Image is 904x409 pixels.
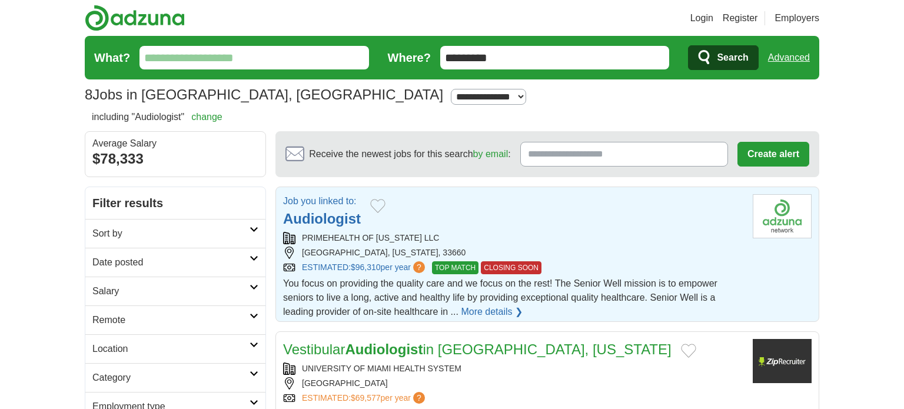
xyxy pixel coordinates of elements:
[309,147,510,161] span: Receive the newest jobs for this search :
[768,46,810,69] a: Advanced
[481,261,541,274] span: CLOSING SOON
[85,305,265,334] a: Remote
[753,339,812,383] img: Company logo
[283,363,743,375] div: UNIVERSITY OF MIAMI HEALTH SYSTEM
[92,255,250,270] h2: Date posted
[283,247,743,259] div: [GEOGRAPHIC_DATA], [US_STATE], 33660
[85,187,265,219] h2: Filter results
[85,363,265,392] a: Category
[283,377,743,390] div: [GEOGRAPHIC_DATA]
[753,194,812,238] img: Company logo
[92,371,250,385] h2: Category
[92,342,250,356] h2: Location
[283,232,743,244] div: PRIMEHEALTH OF [US_STATE] LLC
[85,219,265,248] a: Sort by
[92,148,258,169] div: $78,333
[345,341,423,357] strong: Audiologist
[94,49,130,66] label: What?
[351,262,381,272] span: $96,310
[723,11,758,25] a: Register
[283,341,672,357] a: VestibularAudiologistin [GEOGRAPHIC_DATA], [US_STATE]
[92,110,222,124] h2: including "Audiologist"
[85,248,265,277] a: Date posted
[85,334,265,363] a: Location
[688,45,758,70] button: Search
[283,194,361,208] p: Job you linked to:
[370,199,385,213] button: Add to favorite jobs
[351,393,381,403] span: $69,577
[85,277,265,305] a: Salary
[92,227,250,241] h2: Sort by
[690,11,713,25] a: Login
[92,284,250,298] h2: Salary
[283,211,361,227] a: Audiologist
[302,392,427,404] a: ESTIMATED:$69,577per year?
[85,5,185,31] img: Adzuna logo
[775,11,819,25] a: Employers
[85,87,443,102] h1: Jobs in [GEOGRAPHIC_DATA], [GEOGRAPHIC_DATA]
[432,261,478,274] span: TOP MATCH
[388,49,431,66] label: Where?
[191,112,222,122] a: change
[92,313,250,327] h2: Remote
[473,149,508,159] a: by email
[413,261,425,273] span: ?
[461,305,523,319] a: More details ❯
[413,392,425,404] span: ?
[92,139,258,148] div: Average Salary
[85,84,92,105] span: 8
[283,278,717,317] span: You focus on providing the quality care and we focus on the rest! The Senior Well mission is to e...
[302,261,427,274] a: ESTIMATED:$96,310per year?
[717,46,748,69] span: Search
[737,142,809,167] button: Create alert
[681,344,696,358] button: Add to favorite jobs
